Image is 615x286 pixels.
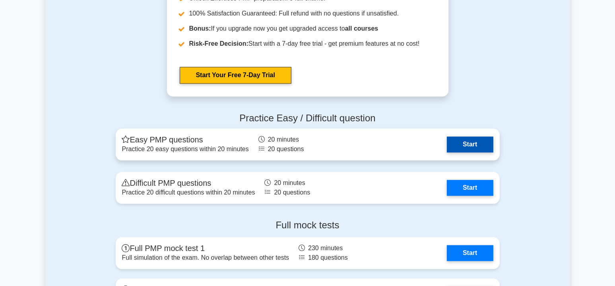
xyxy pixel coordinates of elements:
a: Start [447,245,493,261]
a: Start [447,136,493,152]
h4: Full mock tests [116,220,500,231]
a: Start Your Free 7-Day Trial [180,67,291,84]
a: Start [447,180,493,196]
h4: Practice Easy / Difficult question [116,113,500,124]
